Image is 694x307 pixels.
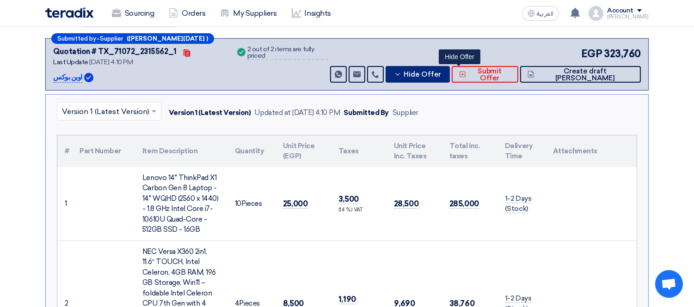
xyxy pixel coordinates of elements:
[394,199,418,209] span: 28,500
[255,108,340,118] div: Updated at [DATE] 4:10 PM
[589,6,603,21] img: profile_test.png
[338,295,356,304] span: 1,190
[142,173,220,235] div: Lenovo 14" ThinkPad X1 Carbon Gen 8 Laptop - 14" WQHD (2560 x 1440) - 1.8 GHz Intel Core i7-10610...
[57,135,72,167] th: #
[276,135,331,167] th: Unit Price (EGP)
[89,58,133,66] span: [DATE] 4:10 PM
[404,71,441,78] span: Hide Offer
[338,206,379,214] div: (14 %) VAT
[53,58,88,66] span: Last Update
[283,199,307,209] span: 25,000
[127,36,208,42] b: ([PERSON_NAME][DATE] )
[57,167,72,241] td: 1
[468,68,511,82] span: Submit Offer
[213,3,284,24] a: My Suppliers
[284,3,338,24] a: Insights
[161,3,213,24] a: Orders
[344,108,389,118] div: Submitted By
[449,199,479,209] span: 285,000
[45,7,93,18] img: Teradix logo
[393,108,418,118] div: Supplier
[169,108,251,118] div: Version 1 (Latest Version)
[331,135,387,167] th: Taxes
[235,199,241,208] span: 10
[84,73,93,82] img: Verified Account
[338,194,359,204] span: 3,500
[386,66,450,83] button: Hide Offer
[607,14,649,19] div: [PERSON_NAME]
[227,167,276,241] td: Pieces
[51,33,214,44] div: –
[522,6,559,21] button: العربية
[53,46,177,57] div: Quotation # TX_71072_2315562_1
[57,36,96,42] span: Submitted by
[439,49,480,64] div: Hide Offer
[537,11,553,17] span: العربية
[100,36,123,42] span: Supplier
[546,135,637,167] th: Attachments
[442,135,497,167] th: Total Inc. taxes
[581,46,602,61] span: EGP
[604,46,641,61] span: 323,760
[72,135,135,167] th: Part Number
[607,7,633,15] div: Account
[520,66,641,83] button: Create draft [PERSON_NAME]
[387,135,442,167] th: Unit Price Inc. Taxes
[247,46,328,60] div: 2 out of 2 items are fully priced
[537,68,633,82] span: Create draft [PERSON_NAME]
[135,135,227,167] th: Item Description
[227,135,276,167] th: Quantity
[53,72,82,83] p: اوبن بوكس
[655,270,683,298] a: Open chat
[505,194,531,214] span: 1-2 Days (Stock)
[452,66,518,83] button: Submit Offer
[104,3,161,24] a: Sourcing
[497,135,546,167] th: Delivery Time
